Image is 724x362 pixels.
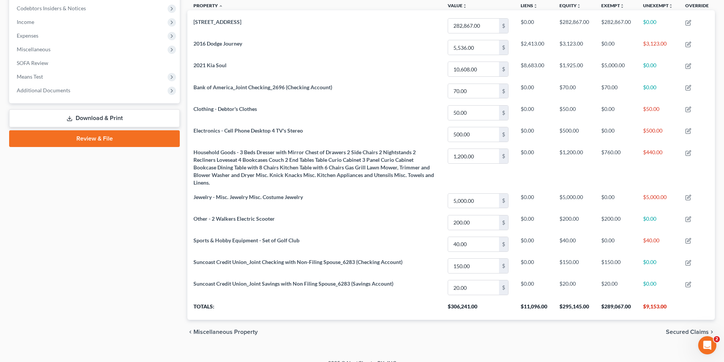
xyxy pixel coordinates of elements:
[515,255,553,277] td: $0.00
[219,4,223,8] i: expand_less
[553,102,595,123] td: $50.00
[595,123,637,145] td: $0.00
[595,58,637,80] td: $5,000.00
[637,80,679,102] td: $0.00
[515,212,553,233] td: $0.00
[515,58,553,80] td: $8,683.00
[595,212,637,233] td: $200.00
[595,277,637,299] td: $20.00
[193,215,275,222] span: Other - 2 Walkers Electric Scooter
[637,255,679,277] td: $0.00
[442,299,515,320] th: $306,241.00
[666,329,709,335] span: Secured Claims
[187,299,442,320] th: Totals:
[193,259,402,265] span: Suncoast Credit Union_Joint Checking with Non-Filing Spouse_6283 (Checking Account)
[9,130,180,147] a: Review & File
[11,56,180,70] a: SOFA Review
[448,237,499,251] input: 0.00
[193,62,227,68] span: 2021 Kia Soul
[553,233,595,255] td: $40.00
[499,127,508,142] div: $
[193,40,242,47] span: 2016 Dodge Journey
[553,212,595,233] td: $200.00
[595,15,637,36] td: $282,867.00
[193,84,332,90] span: Bank of America_Joint Checking_2696 (Checking Account)
[448,215,499,230] input: 0.00
[463,4,467,8] i: unfold_more
[187,329,258,335] button: chevron_left Miscellaneous Property
[595,190,637,212] td: $0.00
[637,123,679,145] td: $500.00
[448,62,499,76] input: 0.00
[193,3,223,8] a: Property expand_less
[499,62,508,76] div: $
[559,3,581,8] a: Equityunfold_more
[669,4,673,8] i: unfold_more
[601,3,624,8] a: Exemptunfold_more
[17,73,43,80] span: Means Test
[714,336,720,342] span: 2
[187,329,193,335] i: chevron_left
[515,145,553,190] td: $0.00
[499,84,508,98] div: $
[553,80,595,102] td: $70.00
[553,255,595,277] td: $150.00
[448,106,499,120] input: 0.00
[595,37,637,58] td: $0.00
[515,299,553,320] th: $11,096.00
[193,106,257,112] span: Clothing - Debtor's Clothes
[448,127,499,142] input: 0.00
[637,299,679,320] th: $9,153.00
[499,106,508,120] div: $
[595,233,637,255] td: $0.00
[193,194,303,200] span: Jewelry - Misc. Jewelry Misc. Costume Jewelry
[515,80,553,102] td: $0.00
[9,109,180,127] a: Download & Print
[637,15,679,36] td: $0.00
[193,127,303,134] span: Electronics - Cell Phone Desktop 4 TV's Stereo
[17,32,38,39] span: Expenses
[637,102,679,123] td: $50.00
[637,58,679,80] td: $0.00
[193,280,393,287] span: Suncoast Credit Union_Joint Savings with Non Filing Spouse_6283 (Savings Account)
[521,3,538,8] a: Liensunfold_more
[448,3,467,8] a: Valueunfold_more
[595,102,637,123] td: $0.00
[499,19,508,33] div: $
[193,19,241,25] span: [STREET_ADDRESS]
[515,102,553,123] td: $0.00
[193,329,258,335] span: Miscellaneous Property
[709,329,715,335] i: chevron_right
[553,123,595,145] td: $500.00
[620,4,624,8] i: unfold_more
[515,277,553,299] td: $0.00
[515,233,553,255] td: $0.00
[17,5,86,11] span: Codebtors Insiders & Notices
[17,19,34,25] span: Income
[499,215,508,230] div: $
[553,37,595,58] td: $3,123.00
[643,3,673,8] a: Unexemptunfold_more
[577,4,581,8] i: unfold_more
[698,336,716,354] iframe: Intercom live chat
[17,87,70,93] span: Additional Documents
[553,299,595,320] th: $295,145.00
[17,46,51,52] span: Miscellaneous
[553,277,595,299] td: $20.00
[499,194,508,208] div: $
[448,149,499,163] input: 0.00
[448,84,499,98] input: 0.00
[553,190,595,212] td: $5,000.00
[499,149,508,163] div: $
[553,145,595,190] td: $1,200.00
[499,237,508,251] div: $
[448,40,499,55] input: 0.00
[515,15,553,36] td: $0.00
[193,237,299,243] span: Sports & Hobby Equipment - Set of Golf Club
[515,190,553,212] td: $0.00
[595,299,637,320] th: $289,067.00
[533,4,538,8] i: unfold_more
[448,259,499,273] input: 0.00
[193,149,434,186] span: Household Goods - 3 Beds Dresser with Mirror Chest of Drawers 2 Side Chairs 2 Nightstands 2 Recli...
[637,212,679,233] td: $0.00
